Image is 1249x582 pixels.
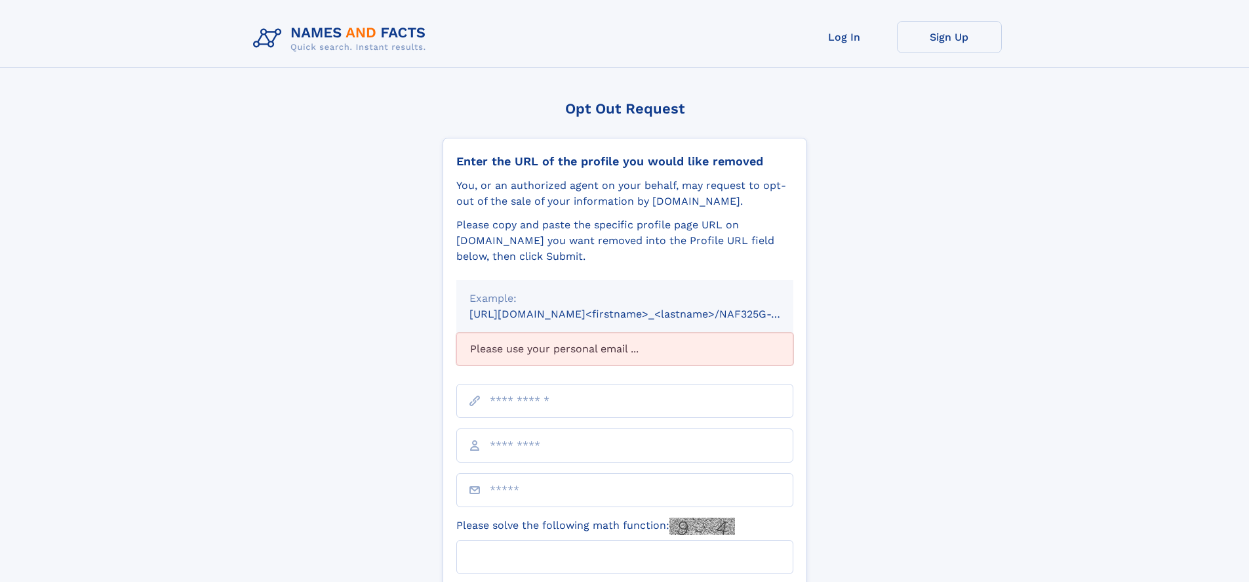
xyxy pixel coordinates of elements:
label: Please solve the following math function: [456,518,735,535]
div: Please use your personal email ... [456,333,793,365]
small: [URL][DOMAIN_NAME]<firstname>_<lastname>/NAF325G-xxxxxxxx [469,308,818,320]
div: Please copy and paste the specific profile page URL on [DOMAIN_NAME] you want removed into the Pr... [456,217,793,264]
div: Enter the URL of the profile you would like removed [456,154,793,169]
div: Example: [469,291,780,306]
a: Sign Up [897,21,1002,53]
div: You, or an authorized agent on your behalf, may request to opt-out of the sale of your informatio... [456,178,793,209]
a: Log In [792,21,897,53]
img: Logo Names and Facts [248,21,437,56]
div: Opt Out Request [443,100,807,117]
